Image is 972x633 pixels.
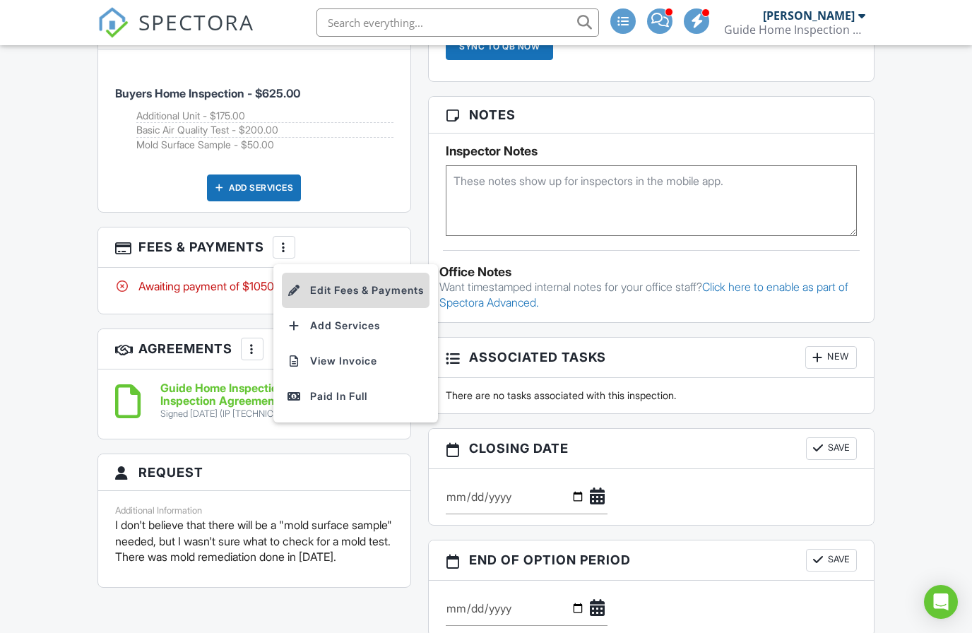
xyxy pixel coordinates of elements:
[136,138,394,152] li: Add on: Mold Surface Sample
[207,174,301,201] div: Add Services
[724,23,865,37] div: Guide Home Inspection LLC
[160,408,375,420] div: Signed [DATE] (IP [TECHNICAL_ID])
[469,550,631,569] span: End of Option Period
[439,279,863,311] p: Want timestamped internal notes for your office staff?
[446,480,607,514] input: Select Date
[98,454,411,491] h3: Request
[97,7,129,38] img: The Best Home Inspection Software - Spectora
[136,109,394,124] li: Add on: Additional Unit
[115,278,394,294] div: Awaiting payment of $1050.00.
[806,437,857,460] button: Save
[115,505,202,516] label: Additional Information
[437,389,865,403] div: There are no tasks associated with this inspection.
[97,19,254,49] a: SPECTORA
[469,348,606,367] span: Associated Tasks
[924,585,958,619] div: Open Intercom Messenger
[805,346,857,369] div: New
[138,7,254,37] span: SPECTORA
[160,382,375,420] a: Guide Home Inspection LLC - Home Inspection Agreement Signed [DATE] (IP [TECHNICAL_ID])
[763,8,855,23] div: [PERSON_NAME]
[136,123,394,138] li: Add on: Basic Air Quality Test
[439,265,863,279] div: Office Notes
[98,227,411,268] h3: Fees & Payments
[316,8,599,37] input: Search everything...
[439,280,848,309] a: Click here to enable as part of Spectora Advanced.
[98,329,411,369] h3: Agreements
[446,144,857,158] h5: Inspector Notes
[115,86,300,100] span: Buyers Home Inspection - $625.00
[806,549,857,572] button: Save
[469,439,569,458] span: Closing date
[115,517,394,564] p: I don't believe that there will be a "mold surface sample" needed, but I wasn't sure what to chec...
[446,33,553,60] div: Sync to QB Now
[160,382,375,407] h6: Guide Home Inspection LLC - Home Inspection Agreement
[115,60,394,162] li: Service: Buyers Home Inspection
[446,591,607,626] input: Select Date
[429,97,874,134] h3: Notes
